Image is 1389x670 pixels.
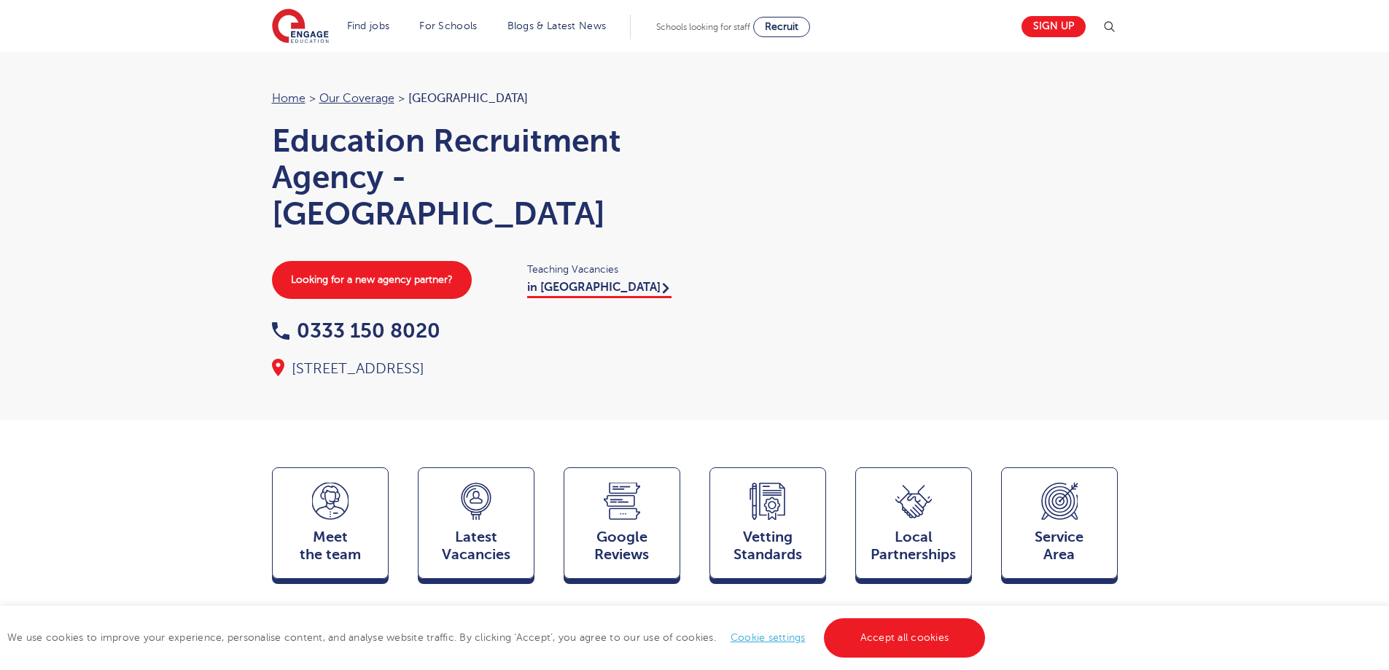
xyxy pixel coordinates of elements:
[709,467,826,585] a: VettingStandards
[1009,529,1110,564] span: Service Area
[863,529,964,564] span: Local Partnerships
[272,9,329,45] img: Engage Education
[572,529,672,564] span: Google Reviews
[319,92,394,105] a: Our coverage
[272,319,440,342] a: 0333 150 8020
[398,92,405,105] span: >
[418,467,534,585] a: LatestVacancies
[527,281,672,298] a: in [GEOGRAPHIC_DATA]
[408,92,528,105] span: [GEOGRAPHIC_DATA]
[656,22,750,32] span: Schools looking for staff
[280,529,381,564] span: Meet the team
[855,467,972,585] a: Local Partnerships
[527,261,680,278] span: Teaching Vacancies
[272,92,306,105] a: Home
[272,261,472,299] a: Looking for a new agency partner?
[272,89,680,108] nav: breadcrumb
[426,529,526,564] span: Latest Vacancies
[731,632,806,643] a: Cookie settings
[347,20,390,31] a: Find jobs
[7,632,989,643] span: We use cookies to improve your experience, personalise content, and analyse website traffic. By c...
[419,20,477,31] a: For Schools
[564,467,680,585] a: GoogleReviews
[1001,467,1118,585] a: ServiceArea
[824,618,986,658] a: Accept all cookies
[309,92,316,105] span: >
[1022,16,1086,37] a: Sign up
[753,17,810,37] a: Recruit
[717,529,818,564] span: Vetting Standards
[765,21,798,32] span: Recruit
[272,122,680,232] h1: Education Recruitment Agency - [GEOGRAPHIC_DATA]
[272,467,389,585] a: Meetthe team
[272,359,680,379] div: [STREET_ADDRESS]
[507,20,607,31] a: Blogs & Latest News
